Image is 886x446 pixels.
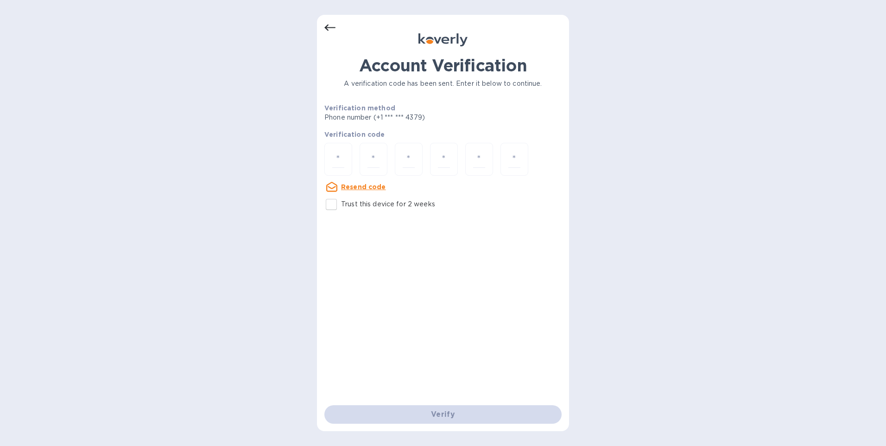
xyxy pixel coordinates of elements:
p: Verification code [324,130,562,139]
h1: Account Verification [324,56,562,75]
p: Trust this device for 2 weeks [341,199,435,209]
p: A verification code has been sent. Enter it below to continue. [324,79,562,89]
u: Resend code [341,183,386,191]
b: Verification method [324,104,395,112]
p: Phone number (+1 *** *** 4379) [324,113,496,122]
